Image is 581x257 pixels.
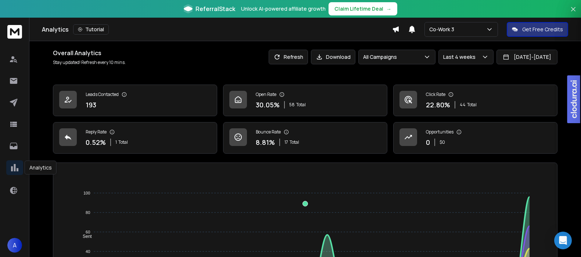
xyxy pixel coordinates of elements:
[426,137,430,147] p: 0
[42,24,392,35] div: Analytics
[256,100,280,110] p: 30.05 %
[53,85,217,116] a: Leads Contacted193
[569,4,578,22] button: Close banner
[443,53,478,61] p: Last 4 weeks
[426,92,445,97] p: Click Rate
[86,129,107,135] p: Reply Rate
[196,4,235,13] span: ReferralStack
[7,238,22,253] button: A
[393,85,557,116] a: Click Rate22.80%44Total
[83,191,90,195] tspan: 100
[256,137,275,147] p: 8.81 %
[460,102,466,108] span: 44
[284,139,288,145] span: 17
[522,26,563,33] p: Get Free Credits
[53,122,217,154] a: Reply Rate0.52%1Total
[363,53,400,61] p: All Campaigns
[256,92,276,97] p: Open Rate
[86,230,90,234] tspan: 60
[86,137,106,147] p: 0.52 %
[426,100,450,110] p: 22.80 %
[223,85,387,116] a: Open Rate30.05%58Total
[73,24,109,35] button: Tutorial
[296,102,306,108] span: Total
[241,5,326,13] p: Unlock AI-powered affiliate growth
[77,234,92,239] span: Sent
[290,139,299,145] span: Total
[440,139,445,145] p: $ 0
[426,129,453,135] p: Opportunities
[496,50,557,64] button: [DATE]-[DATE]
[554,232,572,249] div: Open Intercom Messenger
[386,5,391,13] span: →
[467,102,477,108] span: Total
[269,50,308,64] button: Refresh
[393,122,557,154] a: Opportunities0$0
[115,139,117,145] span: 1
[284,53,303,61] p: Refresh
[256,129,281,135] p: Bounce Rate
[86,92,119,97] p: Leads Contacted
[329,2,397,15] button: Claim Lifetime Deal→
[311,50,355,64] button: Download
[86,249,90,254] tspan: 40
[86,210,90,215] tspan: 80
[53,49,126,57] h1: Overall Analytics
[25,161,57,175] div: Analytics
[223,122,387,154] a: Bounce Rate8.81%17Total
[118,139,128,145] span: Total
[86,100,96,110] p: 193
[53,60,126,65] p: Stay updated! Refresh every 10 mins.
[289,102,295,108] span: 58
[326,53,351,61] p: Download
[507,22,568,37] button: Get Free Credits
[429,26,457,33] p: Co-Work 3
